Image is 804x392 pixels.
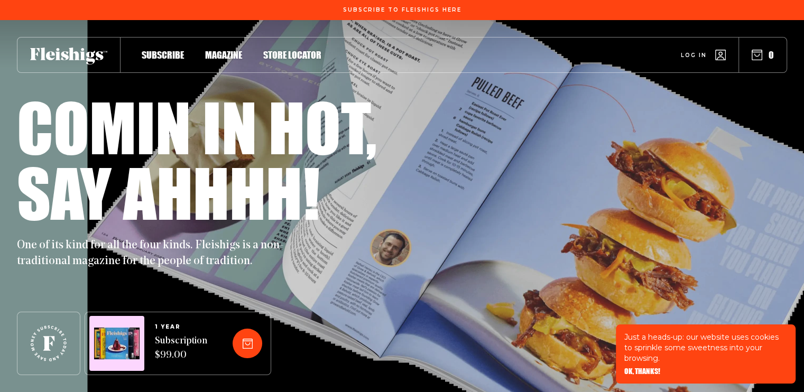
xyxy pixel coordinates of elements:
[17,160,320,225] h1: Say ahhhh!
[341,7,464,12] a: Subscribe To Fleishigs Here
[681,50,726,60] a: Log in
[624,368,660,375] button: OK, THANKS!
[94,328,140,360] img: Magazines image
[155,324,207,330] span: 1 YEAR
[681,51,707,59] span: Log in
[155,324,207,363] a: 1 YEARSubscription $99.00
[263,48,321,62] a: Store locator
[752,49,774,61] button: 0
[142,48,184,62] a: Subscribe
[155,334,207,363] span: Subscription $99.00
[142,49,184,61] span: Subscribe
[17,238,292,269] p: One of its kind for all the four kinds. Fleishigs is a non-traditional magazine for the people of...
[205,48,242,62] a: Magazine
[17,94,377,160] h1: Comin in hot,
[624,332,787,363] p: Just a heads-up: our website uses cookies to sprinkle some sweetness into your browsing.
[263,49,321,61] span: Store locator
[343,7,461,13] span: Subscribe To Fleishigs Here
[205,49,242,61] span: Magazine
